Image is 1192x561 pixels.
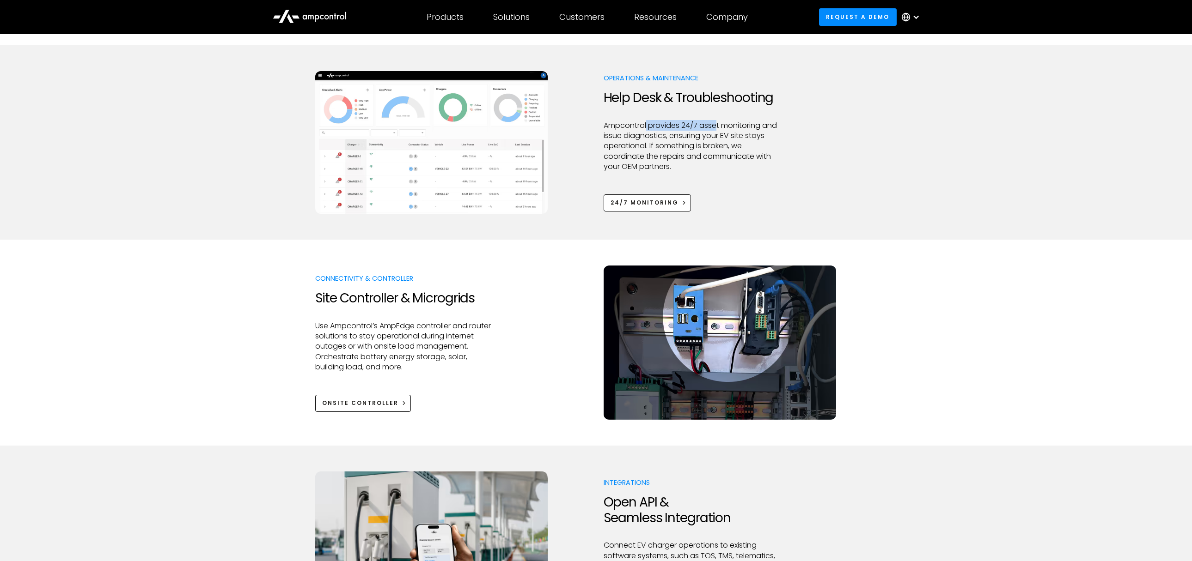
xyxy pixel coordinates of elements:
div: 24/7 Monitoring [611,199,679,207]
div: Solutions [493,12,530,22]
div: Customers [559,12,605,22]
p: Operations & Maintenance [604,73,782,83]
div: Products [427,12,464,22]
h2: Site Controller & Microgrids [315,290,493,306]
h2: Help Desk & Troubleshooting [604,90,782,106]
p: Use Ampcontrol’s AmpEdge controller and router solutions to stay operational during internet outa... [315,321,493,373]
h2: Open API & Seamless Integration [604,495,782,525]
div: Onsite Controller [322,399,398,407]
div: Company [706,12,748,22]
p: Connectivity & Controller [315,274,493,283]
img: Ampcontrol EV charging management system for on time departure [315,71,548,214]
div: Resources [634,12,677,22]
p: Ampcontrol provides 24/7 asset monitoring and issue diagnostics, ensuring your EV site stays oper... [604,121,782,172]
img: AmpEdge onsite controller for EV charging load management [604,265,836,420]
p: Integrations [604,478,782,487]
a: 24/7 Monitoring [604,194,691,211]
a: Onsite Controller [315,395,411,412]
a: Request a demo [819,8,897,25]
